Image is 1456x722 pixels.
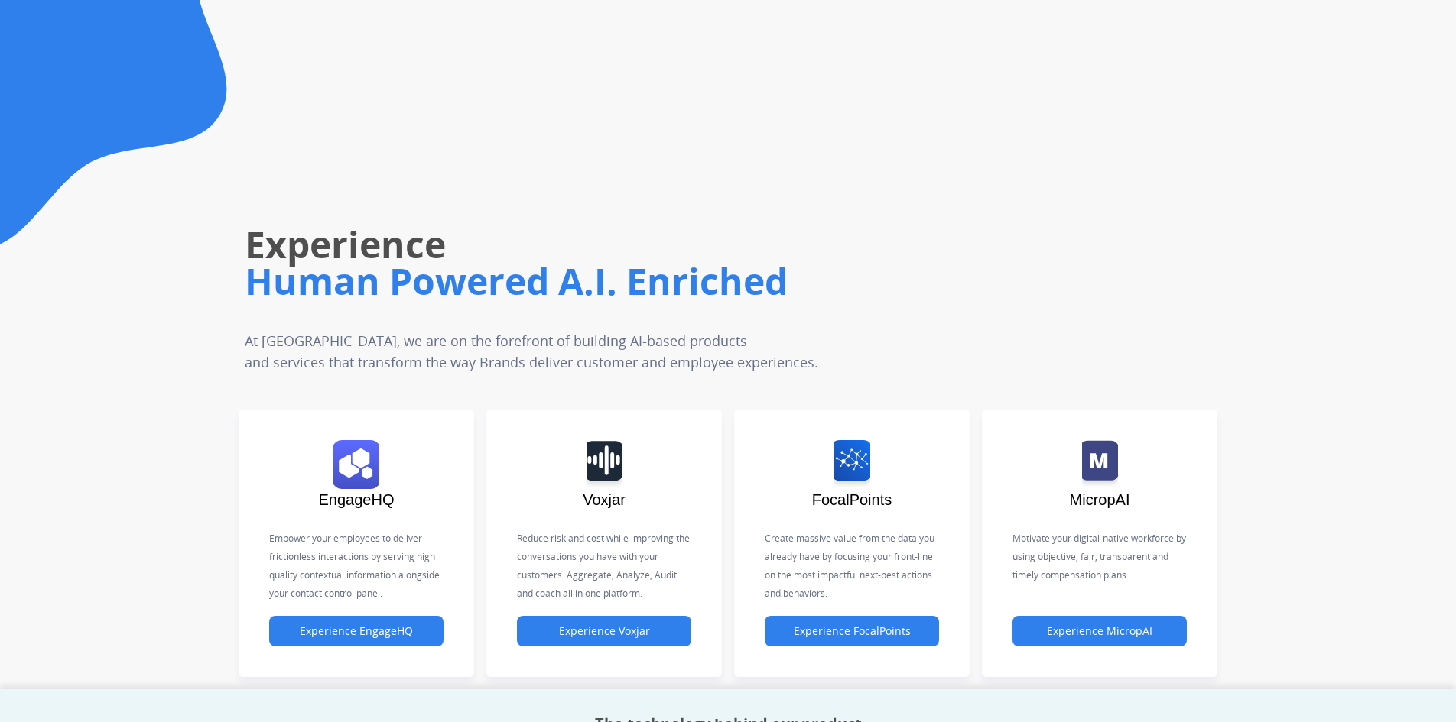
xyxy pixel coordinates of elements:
[517,616,691,646] button: Experience Voxjar
[1012,616,1187,646] button: Experience MicropAI
[765,625,939,638] a: Experience FocalPoints
[765,616,939,646] button: Experience FocalPoints
[269,529,444,603] p: Empower your employees to deliver frictionless interactions by serving high quality contextual in...
[245,220,1028,269] h1: Experience
[834,440,870,489] img: logo
[1012,625,1187,638] a: Experience MicropAI
[245,257,1028,306] h1: Human Powered A.I. Enriched
[1012,529,1187,584] p: Motivate your digital-native workforce by using objective, fair, transparent and timely compensat...
[269,616,444,646] button: Experience EngageHQ
[1082,440,1118,489] img: logo
[587,440,622,489] img: logo
[765,529,939,603] p: Create massive value from the data you already have by focusing your front-line on the most impac...
[269,625,444,638] a: Experience EngageHQ
[812,491,892,508] span: FocalPoints
[517,529,691,603] p: Reduce risk and cost while improving the conversations you have with your customers. Aggregate, A...
[583,491,626,508] span: Voxjar
[1070,491,1130,508] span: MicropAI
[333,440,379,489] img: logo
[517,625,691,638] a: Experience Voxjar
[319,491,395,508] span: EngageHQ
[245,330,930,373] p: At [GEOGRAPHIC_DATA], we are on the forefront of building AI-based products and services that tra...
